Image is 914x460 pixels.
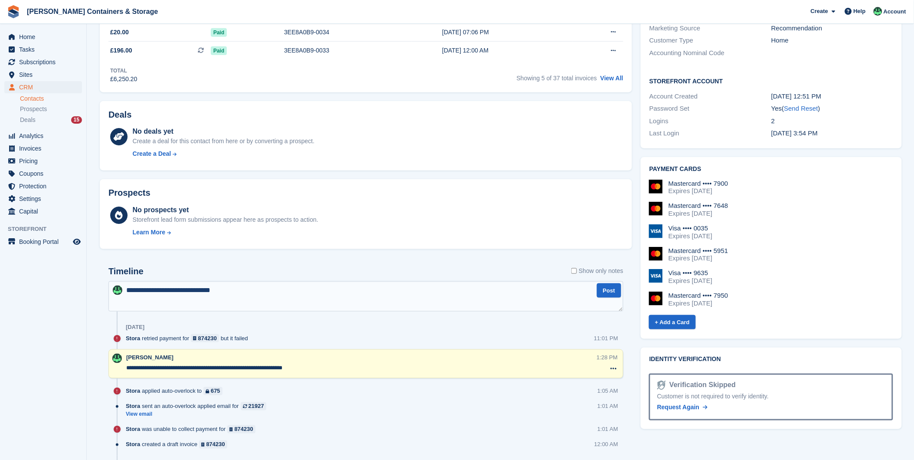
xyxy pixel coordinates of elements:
[649,23,771,33] div: Marketing Source
[771,23,893,33] div: Recommendation
[20,116,36,124] span: Deals
[811,7,828,16] span: Create
[4,31,82,43] a: menu
[442,46,573,55] div: [DATE] 12:00 AM
[19,193,71,205] span: Settings
[657,403,708,412] a: Request Again
[649,76,893,85] h2: Storefront Account
[668,232,712,240] div: Expires [DATE]
[597,387,618,395] div: 1:05 AM
[126,387,227,395] div: applied auto-overlock to
[108,188,151,198] h2: Prospects
[597,425,618,434] div: 1:01 AM
[649,292,663,306] img: Mastercard Logo
[649,202,663,216] img: Mastercard Logo
[771,116,893,126] div: 2
[668,187,728,195] div: Expires [DATE]
[227,425,256,434] a: 874230
[594,334,618,342] div: 11:01 PM
[668,277,712,285] div: Expires [DATE]
[771,36,893,46] div: Home
[19,205,71,217] span: Capital
[126,402,271,411] div: sent an auto-overlock applied email for
[126,324,144,331] div: [DATE]
[649,116,771,126] div: Logins
[133,149,314,158] a: Create a Deal
[133,126,314,137] div: No deals yet
[4,180,82,192] a: menu
[649,180,663,194] img: Mastercard Logo
[126,425,140,434] span: Stora
[4,155,82,167] a: menu
[19,56,71,68] span: Subscriptions
[771,104,893,114] div: Yes
[110,67,137,75] div: Total
[110,46,132,55] span: £196.00
[126,334,140,342] span: Stora
[668,247,728,255] div: Mastercard •••• 5951
[126,402,140,411] span: Stora
[133,137,314,146] div: Create a deal for this contact from here or by converting a prospect.
[854,7,866,16] span: Help
[19,31,71,43] span: Home
[649,36,771,46] div: Customer Type
[668,224,712,232] div: Visa •••• 0035
[19,81,71,93] span: CRM
[133,149,171,158] div: Create a Deal
[199,440,227,449] a: 874230
[133,228,165,237] div: Learn More
[4,69,82,81] a: menu
[4,56,82,68] a: menu
[8,225,86,233] span: Storefront
[113,286,122,295] img: Arjun Preetham
[668,210,728,217] div: Expires [DATE]
[112,354,122,363] img: Arjun Preetham
[23,4,161,19] a: [PERSON_NAME] Containers & Storage
[191,334,219,342] a: 874230
[594,440,618,449] div: 12:00 AM
[4,81,82,93] a: menu
[571,266,623,276] label: Show only notes
[4,142,82,154] a: menu
[517,75,597,82] span: Showing 5 of 37 total invoices
[211,28,227,37] span: Paid
[211,46,227,55] span: Paid
[4,168,82,180] a: menu
[108,110,131,120] h2: Deals
[649,48,771,58] div: Accounting Nominal Code
[668,269,712,277] div: Visa •••• 9635
[72,237,82,247] a: Preview store
[649,315,696,329] a: + Add a Card
[657,392,885,401] div: Customer is not required to verify identity.
[19,69,71,81] span: Sites
[649,269,663,283] img: Visa Logo
[4,43,82,56] a: menu
[600,75,623,82] a: View All
[211,387,220,395] div: 675
[19,130,71,142] span: Analytics
[203,387,222,395] a: 675
[110,75,137,84] div: £6,250.20
[649,104,771,114] div: Password Set
[668,299,728,307] div: Expires [DATE]
[19,142,71,154] span: Invoices
[206,440,225,449] div: 874230
[19,168,71,180] span: Coupons
[241,402,266,411] a: 21927
[110,28,129,37] span: £20.00
[657,404,700,411] span: Request Again
[782,105,820,112] span: ( )
[597,402,618,411] div: 1:01 AM
[126,355,174,361] span: [PERSON_NAME]
[7,5,20,18] img: stora-icon-8386f47178a22dfd0bd8f6a31ec36ba5ce8667c1dd55bd0f319d3a0aa187defe.svg
[649,166,893,173] h2: Payment cards
[4,205,82,217] a: menu
[249,402,264,411] div: 21927
[20,115,82,125] a: Deals 15
[771,92,893,102] div: [DATE] 12:51 PM
[884,7,906,16] span: Account
[571,266,577,276] input: Show only notes
[20,105,82,114] a: Prospects
[126,425,260,434] div: was unable to collect payment for
[597,354,618,362] div: 1:28 PM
